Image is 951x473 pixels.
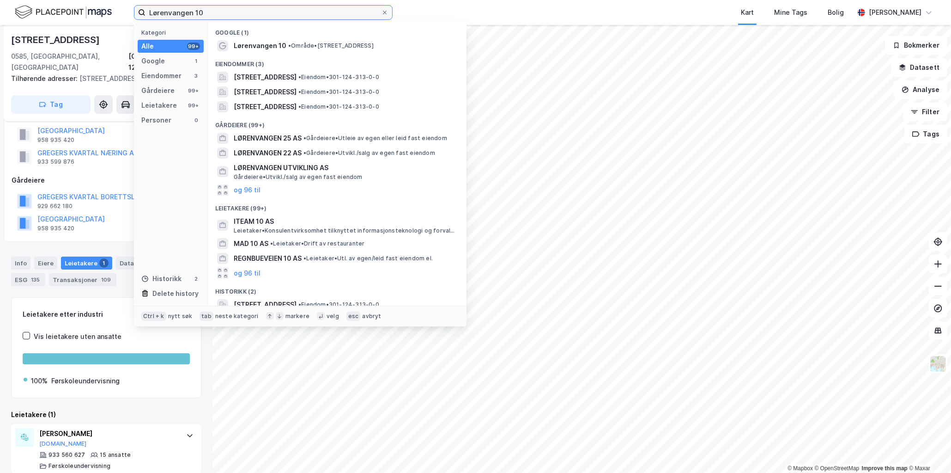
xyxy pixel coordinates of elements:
[288,42,374,49] span: Område • [STREET_ADDRESS]
[145,6,381,19] input: Søk på adresse, matrikkel, gårdeiere, leietakere eller personer
[31,375,48,387] div: 100%
[128,51,201,73] div: [GEOGRAPHIC_DATA], 124/313
[741,7,754,18] div: Kart
[904,125,947,143] button: Tags
[48,451,85,459] div: 933 560 627
[11,51,128,73] div: 0585, [GEOGRAPHIC_DATA], [GEOGRAPHIC_DATA]
[168,313,193,320] div: nytt søk
[11,273,45,286] div: ESG
[298,88,379,96] span: Eiendom • 301-124-313-0-0
[39,428,177,439] div: [PERSON_NAME]
[48,462,110,470] div: Førskoleundervisning
[234,40,286,51] span: Lørenvangen 10
[12,175,201,186] div: Gårdeiere
[61,257,112,270] div: Leietakere
[208,281,466,297] div: Historikk (2)
[141,115,171,126] div: Personer
[234,216,455,227] span: ITEAM 10 AS
[37,203,73,210] div: 929 662 180
[208,22,466,38] div: Google (1)
[327,313,339,320] div: velg
[298,88,301,95] span: •
[787,465,813,472] a: Mapbox
[891,58,947,77] button: Datasett
[288,42,291,49] span: •
[234,72,297,83] span: [STREET_ADDRESS]
[37,225,74,232] div: 958 935 420
[11,73,194,84] div: [STREET_ADDRESS]
[34,257,57,270] div: Eiere
[270,240,273,247] span: •
[774,7,807,18] div: Mine Tags
[362,313,381,320] div: avbryt
[234,173,363,181] span: Gårdeiere • Utvikl./salg av egen fast eiendom
[298,301,301,308] span: •
[141,100,177,111] div: Leietakere
[208,197,466,214] div: Leietakere (99+)
[37,158,74,166] div: 933 599 876
[34,331,121,342] div: Vis leietakere uten ansatte
[193,57,200,65] div: 1
[303,135,306,141] span: •
[187,43,200,50] div: 99+
[29,275,42,284] div: 135
[49,273,116,286] div: Transaksjoner
[298,103,379,111] span: Eiendom • 301-124-313-0-0
[234,253,302,264] span: REGNBUEVEIEN 10 AS
[234,184,260,196] button: og 96 til
[141,29,204,36] div: Kategori
[39,440,87,448] button: [DOMAIN_NAME]
[152,288,199,299] div: Delete history
[234,133,302,144] span: LØRENVANGEN 25 AS
[193,72,200,80] div: 3
[141,70,182,81] div: Eiendommer
[903,103,947,121] button: Filter
[141,85,175,96] div: Gårdeiere
[23,309,190,320] div: Leietakere etter industri
[141,41,154,52] div: Alle
[15,4,112,20] img: logo.f888ab2527a4732fd821a326f86c7f29.svg
[215,313,259,320] div: neste kategori
[200,312,213,321] div: tab
[193,275,200,283] div: 2
[815,465,860,472] a: OpenStreetMap
[208,114,466,131] div: Gårdeiere (99+)
[187,87,200,94] div: 99+
[99,258,109,268] div: 1
[303,255,433,262] span: Leietaker • Utl. av egen/leid fast eiendom el.
[116,257,162,270] div: Datasett
[100,451,131,459] div: 15 ansatte
[141,273,182,284] div: Historikk
[303,149,435,157] span: Gårdeiere • Utvikl./salg av egen fast eiendom
[894,80,947,99] button: Analyse
[298,74,379,81] span: Eiendom • 301-124-313-0-0
[929,355,947,373] img: Z
[905,429,951,473] iframe: Chat Widget
[298,301,379,308] span: Eiendom • 301-124-313-0-0
[828,7,844,18] div: Bolig
[869,7,921,18] div: [PERSON_NAME]
[11,32,102,47] div: [STREET_ADDRESS]
[346,312,361,321] div: esc
[303,135,447,142] span: Gårdeiere • Utleie av egen eller leid fast eiendom
[11,409,201,420] div: Leietakere (1)
[234,86,297,98] span: [STREET_ADDRESS]
[234,147,302,159] span: LØRENVANGEN 22 AS
[234,227,457,234] span: Leietaker • Konsulentvirksomhet tilknyttet informasjonsteknologi og forvaltning og drift av IT-sy...
[285,313,309,320] div: markere
[234,162,455,173] span: LØRENVANGEN UTVIKLING AS
[37,136,74,144] div: 958 935 420
[51,375,120,387] div: Førskoleundervisning
[270,240,364,247] span: Leietaker • Drift av restauranter
[234,238,268,249] span: MAD 10 AS
[11,74,79,82] span: Tilhørende adresser:
[298,74,301,80] span: •
[99,275,113,284] div: 109
[11,257,30,270] div: Info
[234,268,260,279] button: og 96 til
[234,299,297,310] span: [STREET_ADDRESS]
[303,149,306,156] span: •
[187,102,200,109] div: 99+
[141,55,165,67] div: Google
